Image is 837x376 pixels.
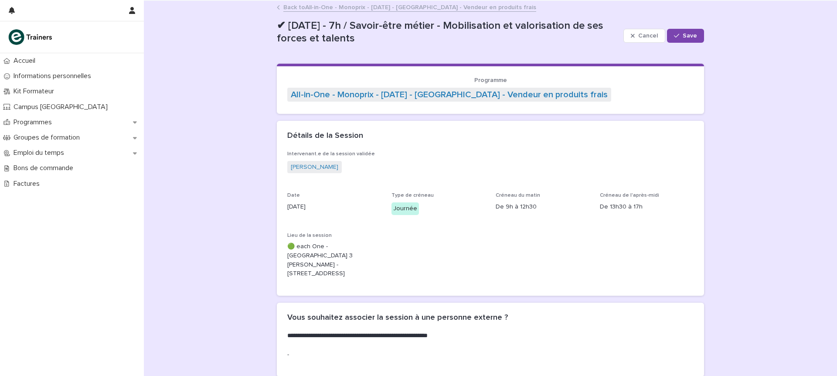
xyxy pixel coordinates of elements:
[287,350,416,359] p: -
[283,2,536,12] a: Back toAll-in-One - Monoprix - [DATE] - [GEOGRAPHIC_DATA] - Vendeur en produits frais
[7,28,55,46] img: K0CqGN7SDeD6s4JG8KQk
[291,89,608,100] a: All-in-One - Monoprix - [DATE] - [GEOGRAPHIC_DATA] - Vendeur en produits frais
[10,72,98,80] p: Informations personnelles
[391,202,419,215] div: Journée
[10,87,61,96] p: Kit Formateur
[277,20,620,45] p: ✔ [DATE] - 7h / Savoir-être métier - Mobilisation et valorisation de ses forces et talents
[10,103,115,111] p: Campus [GEOGRAPHIC_DATA]
[287,193,300,198] span: Date
[600,193,659,198] span: Créneau de l'après-midi
[10,180,47,188] p: Factures
[391,193,434,198] span: Type de créneau
[683,33,697,39] span: Save
[287,202,381,212] p: [DATE]
[623,29,665,43] button: Cancel
[287,242,381,278] p: 🟢 each One - [GEOGRAPHIC_DATA] 3 [PERSON_NAME] - [STREET_ADDRESS]
[667,29,704,43] button: Save
[287,151,375,157] span: Intervenant.e de la session validée
[287,131,363,141] h2: Détails de la Session
[10,164,80,172] p: Bons de commande
[474,77,507,83] span: Programme
[10,118,59,126] p: Programmes
[10,133,87,142] p: Groupes de formation
[496,193,540,198] span: Créneau du matin
[600,202,694,212] p: De 13h30 à 17h
[10,57,42,65] p: Accueil
[496,202,589,212] p: De 9h à 12h30
[10,149,71,157] p: Emploi du temps
[638,33,658,39] span: Cancel
[287,313,508,323] h2: Vous souhaitez associer la session à une personne externe ?
[291,163,338,172] a: [PERSON_NAME]
[287,233,332,238] span: Lieu de la session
